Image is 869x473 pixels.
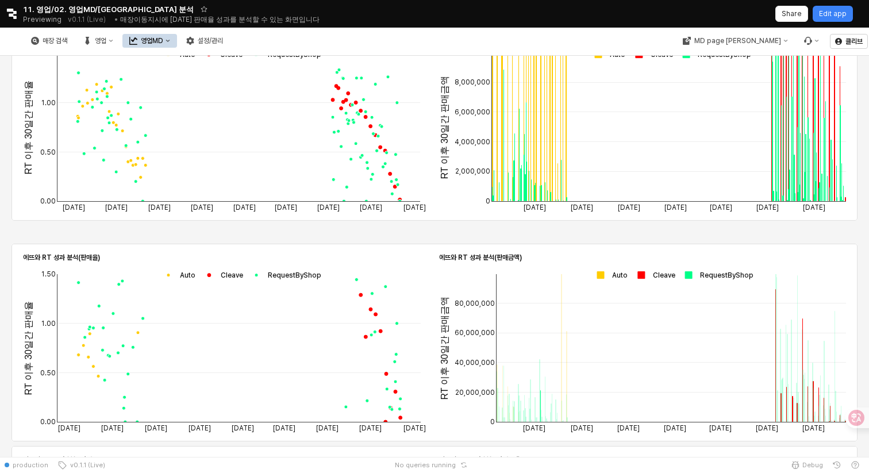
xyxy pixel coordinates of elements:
div: 영업 [95,37,106,45]
span: • [114,15,118,24]
div: Previewing v0.1.1 (Live) [23,11,112,28]
button: Help [846,457,864,473]
strong: 에뜨와 RT 성과 분석(판매율) [23,253,100,262]
button: 설정/관리 [179,34,230,48]
div: 설정/관리 [198,37,223,45]
button: 영업 [76,34,120,48]
span: production [13,460,48,470]
button: Edit app [813,6,853,22]
div: MD page 이동 [675,34,794,48]
button: 영업MD [122,34,177,48]
button: History [828,457,846,473]
p: Edit app [819,9,847,18]
span: No queries running [395,460,456,470]
div: Menu item 6 [797,34,825,48]
span: v0.1.1 (Live) [67,460,105,470]
button: v0.1.1 (Live) [53,457,110,473]
button: Add app to favorites [198,3,210,15]
span: 11. 영업/02. 영업MD/[GEOGRAPHIC_DATA] 분석 [23,3,194,15]
button: Reset app state [458,462,470,468]
strong: 디즈니 RT 성과 분석(판매금액) [439,456,522,464]
button: Share app [775,6,808,22]
p: 클리브 [845,37,863,46]
div: 매장 검색 [43,37,67,45]
button: Debug [786,457,828,473]
button: 매장 검색 [24,34,74,48]
p: v0.1.1 (Live) [68,15,106,24]
strong: 에뜨와 RT 성과 분석(판매금액) [439,253,522,262]
div: 영업MD [141,37,163,45]
p: Share [782,9,802,18]
span: Debug [802,460,823,470]
button: MD page [PERSON_NAME] [675,34,794,48]
button: Releases and History [61,11,112,28]
button: 클리브 [830,34,868,49]
span: Previewing [23,14,61,25]
span: 매장이동지시에 [DATE] 판매율 성과를 분석할 수 있는 화면입니다 [120,15,320,24]
div: MD page [PERSON_NAME] [694,37,780,45]
strong: 디즈니 RT 성과 분석(판매율) [23,456,100,464]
